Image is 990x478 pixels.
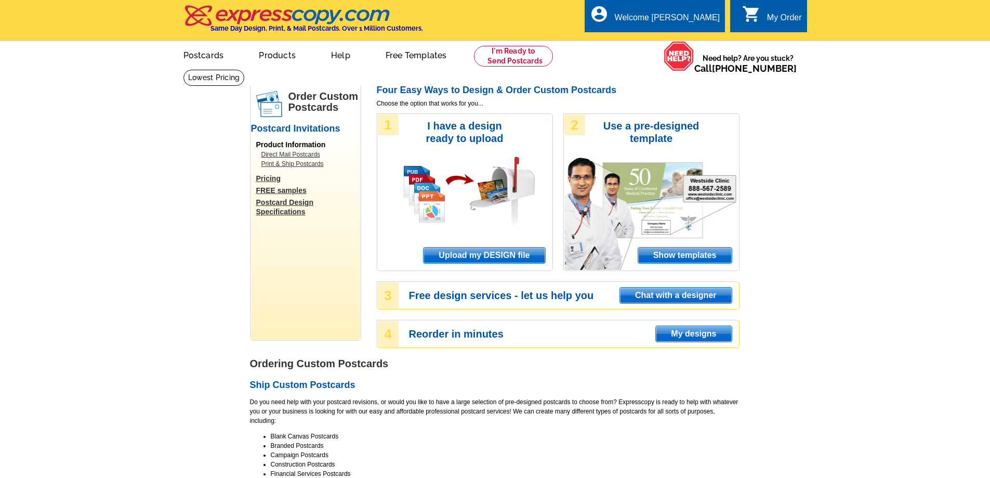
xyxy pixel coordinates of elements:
a: Postcards [167,42,241,67]
h3: Reorder in minutes [409,329,738,339]
span: Product Information [256,140,326,149]
a: My designs [655,326,732,342]
strong: Ordering Custom Postcards [250,358,389,369]
li: Branded Postcards [271,441,740,450]
h3: I have a design ready to upload [412,120,518,145]
div: 2 [564,114,585,135]
h2: Postcard Invitations [251,123,360,135]
div: 4 [378,321,399,347]
h2: Ship Custom Postcards [250,380,740,391]
li: Campaign Postcards [271,450,740,460]
a: Postcard Design Specifications [256,198,360,216]
a: [PHONE_NUMBER] [712,63,797,74]
a: Help [314,42,367,67]
div: My Order [767,13,802,28]
a: Products [242,42,312,67]
a: Upload my DESIGN file [423,247,545,264]
a: Same Day Design, Print, & Mail Postcards. Over 1 Million Customers. [183,12,423,32]
i: account_circle [590,5,609,23]
h3: Use a pre-designed template [598,120,705,145]
a: Show templates [638,247,732,264]
h1: Order Custom Postcards [288,91,360,113]
span: My designs [656,326,731,342]
span: Show templates [638,248,732,263]
img: help [664,41,694,71]
i: shopping_cart [742,5,761,23]
span: Choose the option that works for you... [377,99,740,108]
li: Blank Canvas Postcards [271,432,740,441]
h3: Free design services - let us help you [409,291,738,300]
span: Upload my DESIGN file [424,248,545,263]
a: shopping_cart My Order [742,11,802,24]
p: Do you need help with your postcard revisions, or would you like to have a large selection of pre... [250,397,740,425]
h4: Same Day Design, Print, & Mail Postcards. Over 1 Million Customers. [210,24,423,32]
a: Free Templates [369,42,464,67]
a: Print & Ship Postcards [261,159,355,169]
a: Direct Mail Postcards [261,150,355,159]
div: 3 [378,282,399,308]
div: Welcome [PERSON_NAME] [615,13,720,28]
a: Chat with a designer [619,287,732,304]
li: Construction Postcards [271,460,740,469]
a: FREE samples [256,186,360,195]
a: Pricing [256,174,360,183]
div: 1 [378,114,399,135]
h2: Four Easy Ways to Design & Order Custom Postcards [377,85,740,96]
span: Need help? Are you stuck? [694,53,802,74]
span: Chat with a designer [620,288,731,303]
span: Call [694,63,797,74]
img: postcards.png [256,91,282,117]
